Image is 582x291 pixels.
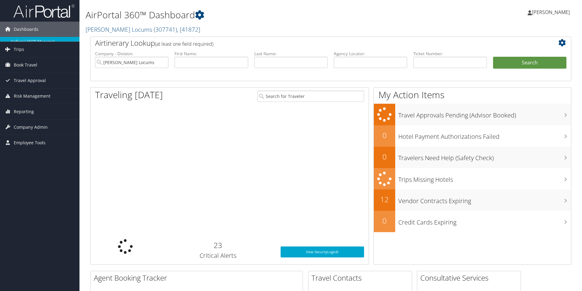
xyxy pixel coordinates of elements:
a: View SecurityLogic® [281,246,364,257]
a: [PERSON_NAME] [528,3,576,21]
span: (at least one field required) [155,41,213,47]
h3: Travel Approvals Pending (Advisor Booked) [398,108,571,120]
h2: 0 [374,130,395,141]
a: 12Vendor Contracts Expiring [374,189,571,211]
span: Dashboards [14,22,39,37]
h2: 0 [374,152,395,162]
a: 0Travelers Need Help (Safety Check) [374,147,571,168]
h2: 12 [374,194,395,205]
h2: 0 [374,216,395,226]
h1: AirPortal 360™ Dashboard [86,9,412,21]
button: Search [493,57,566,69]
img: airportal-logo.png [13,4,75,18]
span: Trips [14,42,24,57]
h3: Travelers Need Help (Safety Check) [398,151,571,162]
input: Search for Traveler [257,91,364,102]
h3: Critical Alerts [164,251,271,260]
h2: Travel Contacts [311,273,412,283]
span: ( 307741 ) [154,25,177,34]
h3: Hotel Payment Authorizations Failed [398,129,571,141]
h2: Consultative Services [420,273,521,283]
h2: 23 [164,240,271,250]
a: Travel Approvals Pending (Advisor Booked) [374,104,571,125]
label: Ticket Number: [413,51,487,57]
h2: Agent Booking Tracker [94,273,303,283]
span: Travel Approval [14,73,46,88]
label: Company - Division: [95,51,168,57]
a: 0Hotel Payment Authorizations Failed [374,125,571,147]
h3: Credit Cards Expiring [398,215,571,227]
span: Employee Tools [14,135,46,150]
label: Agency Locator: [334,51,407,57]
span: Book Travel [14,57,37,73]
h3: Trips Missing Hotels [398,172,571,184]
label: First Name: [175,51,248,57]
h3: Vendor Contracts Expiring [398,194,571,205]
a: 0Credit Cards Expiring [374,211,571,232]
span: Reporting [14,104,34,119]
label: Last Name: [254,51,328,57]
span: , [ 41872 ] [177,25,200,34]
a: [PERSON_NAME] Locums [86,25,200,34]
h1: Traveling [DATE] [95,88,163,101]
h2: Airtinerary Lookup [95,38,526,48]
span: Company Admin [14,120,48,135]
span: Risk Management [14,88,50,104]
a: Trips Missing Hotels [374,168,571,190]
span: [PERSON_NAME] [532,9,570,16]
h1: My Action Items [374,88,571,101]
